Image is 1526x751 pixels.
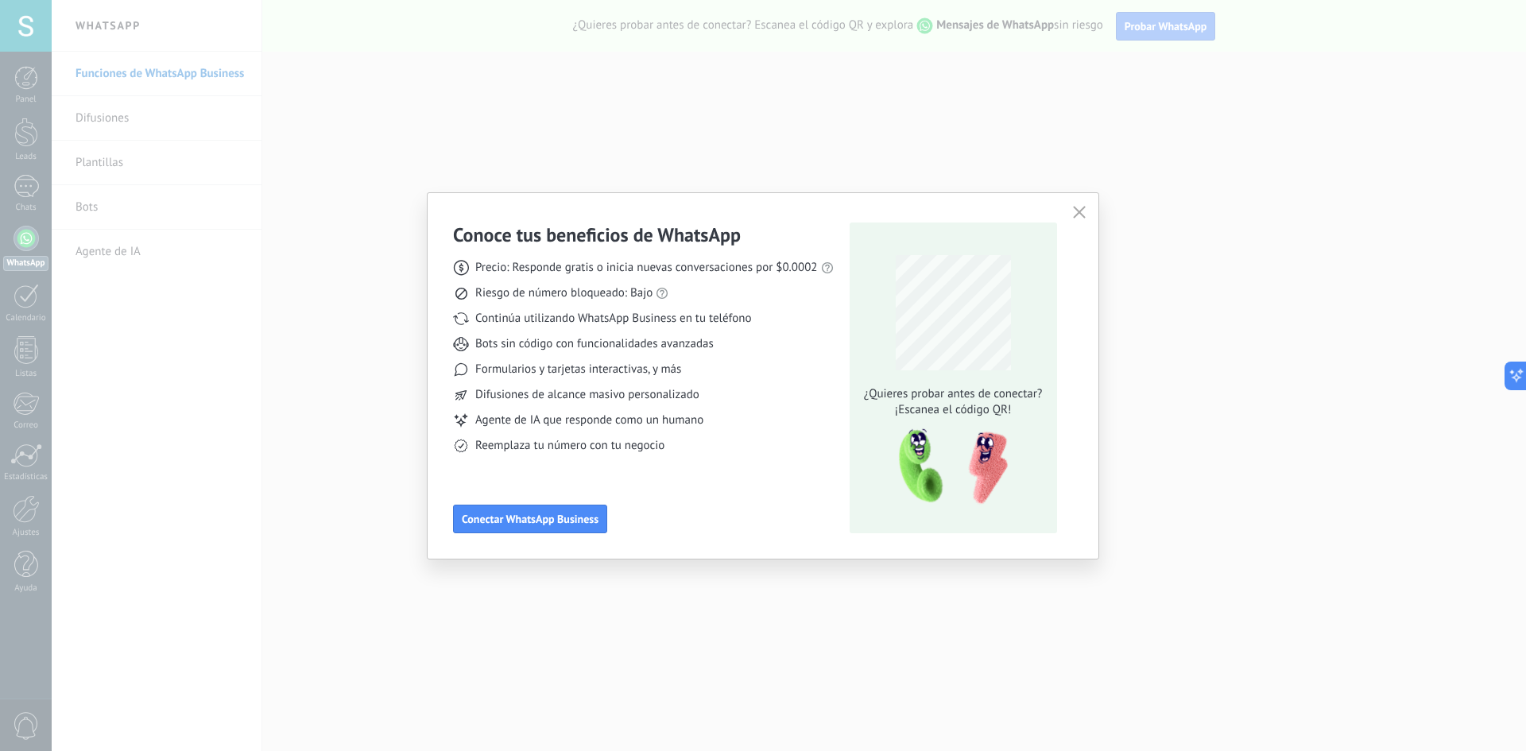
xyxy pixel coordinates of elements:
span: Conectar WhatsApp Business [462,513,598,525]
span: ¿Quieres probar antes de conectar? [859,386,1047,402]
span: Continúa utilizando WhatsApp Business en tu teléfono [475,311,751,327]
span: Riesgo de número bloqueado: Bajo [475,285,653,301]
h3: Conoce tus beneficios de WhatsApp [453,223,741,247]
button: Conectar WhatsApp Business [453,505,607,533]
span: Bots sin código con funcionalidades avanzadas [475,336,714,352]
span: Formularios y tarjetas interactivas, y más [475,362,681,377]
span: Precio: Responde gratis o inicia nuevas conversaciones por $0.0002 [475,260,818,276]
span: Difusiones de alcance masivo personalizado [475,387,699,403]
img: qr-pic-1x.png [885,424,1011,509]
span: ¡Escanea el código QR! [859,402,1047,418]
span: Reemplaza tu número con tu negocio [475,438,664,454]
span: Agente de IA que responde como un humano [475,412,703,428]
